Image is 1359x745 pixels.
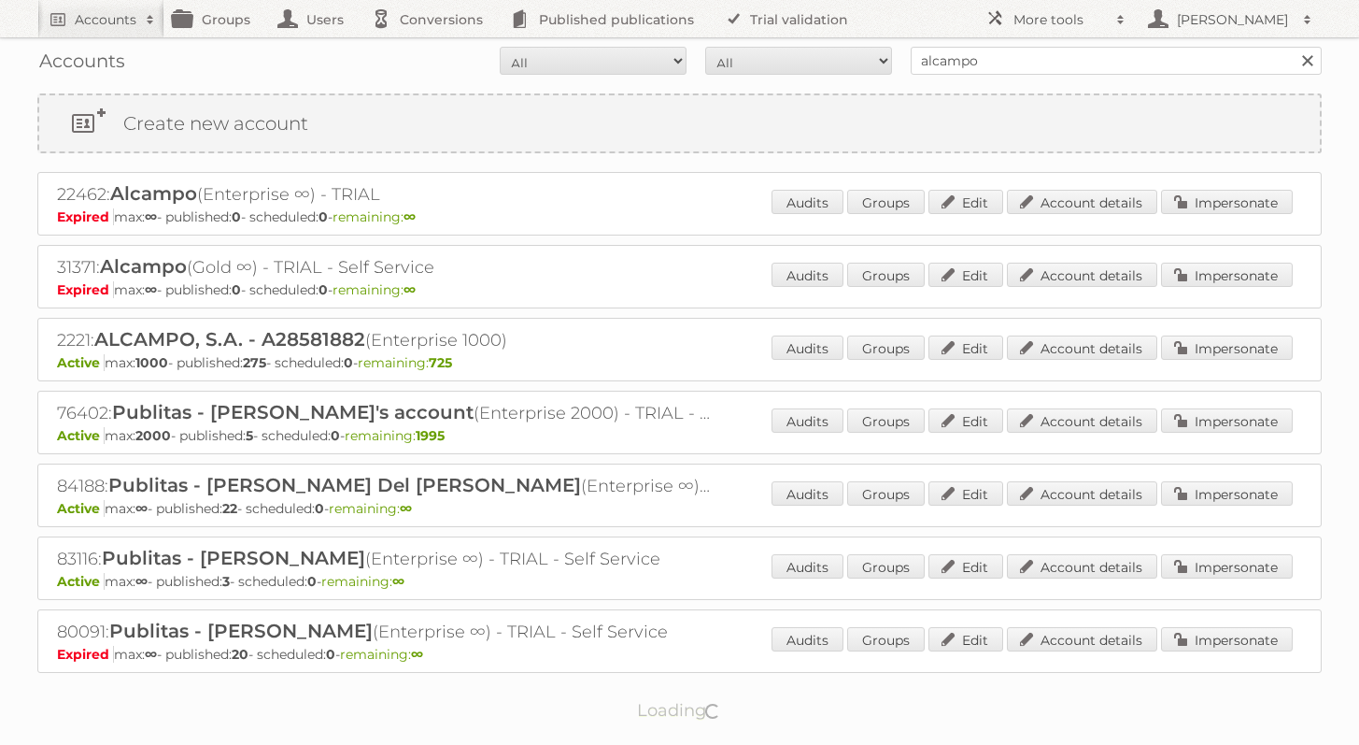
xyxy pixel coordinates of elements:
[1161,336,1293,360] a: Impersonate
[1007,263,1157,287] a: Account details
[1161,263,1293,287] a: Impersonate
[772,627,843,652] a: Audits
[345,427,445,444] span: remaining:
[416,427,445,444] strong: 1995
[39,95,1320,151] a: Create new account
[246,427,253,444] strong: 5
[1007,408,1157,433] a: Account details
[135,500,148,517] strong: ∞
[1007,554,1157,579] a: Account details
[110,182,197,205] span: Alcampo
[57,474,711,498] h2: 84188: (Enterprise ∞) - TRIAL - Self Service
[847,263,925,287] a: Groups
[75,10,136,29] h2: Accounts
[403,281,416,298] strong: ∞
[928,263,1003,287] a: Edit
[847,190,925,214] a: Groups
[928,408,1003,433] a: Edit
[578,692,781,729] p: Loading
[307,573,317,590] strong: 0
[392,573,404,590] strong: ∞
[135,427,171,444] strong: 2000
[1172,10,1294,29] h2: [PERSON_NAME]
[232,281,241,298] strong: 0
[315,500,324,517] strong: 0
[112,401,474,423] span: Publitas - [PERSON_NAME]'s account
[1161,627,1293,652] a: Impersonate
[1007,336,1157,360] a: Account details
[243,354,266,371] strong: 275
[847,627,925,652] a: Groups
[928,190,1003,214] a: Edit
[847,408,925,433] a: Groups
[333,281,416,298] span: remaining:
[319,281,328,298] strong: 0
[57,646,1302,663] p: max: - published: - scheduled: -
[847,481,925,506] a: Groups
[847,336,925,360] a: Groups
[57,500,105,517] span: Active
[411,646,423,663] strong: ∞
[232,646,248,663] strong: 20
[57,500,1302,517] p: max: - published: - scheduled: -
[57,646,114,663] span: Expired
[319,208,328,225] strong: 0
[1007,481,1157,506] a: Account details
[57,208,114,225] span: Expired
[57,573,1302,590] p: max: - published: - scheduled: -
[1161,190,1293,214] a: Impersonate
[135,354,168,371] strong: 1000
[102,547,365,569] span: Publitas - [PERSON_NAME]
[928,336,1003,360] a: Edit
[928,481,1003,506] a: Edit
[145,281,157,298] strong: ∞
[344,354,353,371] strong: 0
[772,554,843,579] a: Audits
[1161,554,1293,579] a: Impersonate
[847,554,925,579] a: Groups
[772,263,843,287] a: Audits
[135,573,148,590] strong: ∞
[57,328,711,352] h2: 2221: (Enterprise 1000)
[57,182,711,207] h2: 22462: (Enterprise ∞) - TRIAL
[232,208,241,225] strong: 0
[57,281,114,298] span: Expired
[333,208,416,225] span: remaining:
[57,354,105,371] span: Active
[400,500,412,517] strong: ∞
[403,208,416,225] strong: ∞
[1161,408,1293,433] a: Impersonate
[57,354,1302,371] p: max: - published: - scheduled: -
[222,500,237,517] strong: 22
[358,354,452,371] span: remaining:
[57,255,711,279] h2: 31371: (Gold ∞) - TRIAL - Self Service
[772,481,843,506] a: Audits
[340,646,423,663] span: remaining:
[928,627,1003,652] a: Edit
[1161,481,1293,506] a: Impersonate
[108,474,581,496] span: Publitas - [PERSON_NAME] Del [PERSON_NAME]
[772,190,843,214] a: Audits
[57,281,1302,298] p: max: - published: - scheduled: -
[928,554,1003,579] a: Edit
[57,620,711,644] h2: 80091: (Enterprise ∞) - TRIAL - Self Service
[57,573,105,590] span: Active
[94,328,365,351] span: ALCAMPO, S.A. - A28581882
[145,646,157,663] strong: ∞
[57,427,105,444] span: Active
[57,208,1302,225] p: max: - published: - scheduled: -
[331,427,340,444] strong: 0
[57,427,1302,444] p: max: - published: - scheduled: -
[145,208,157,225] strong: ∞
[1007,190,1157,214] a: Account details
[429,354,452,371] strong: 725
[222,573,230,590] strong: 3
[329,500,412,517] span: remaining:
[1013,10,1107,29] h2: More tools
[57,547,711,571] h2: 83116: (Enterprise ∞) - TRIAL - Self Service
[109,620,373,642] span: Publitas - [PERSON_NAME]
[57,401,711,425] h2: 76402: (Enterprise 2000) - TRIAL - Self Service
[321,573,404,590] span: remaining:
[1007,627,1157,652] a: Account details
[100,255,187,278] span: Alcampo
